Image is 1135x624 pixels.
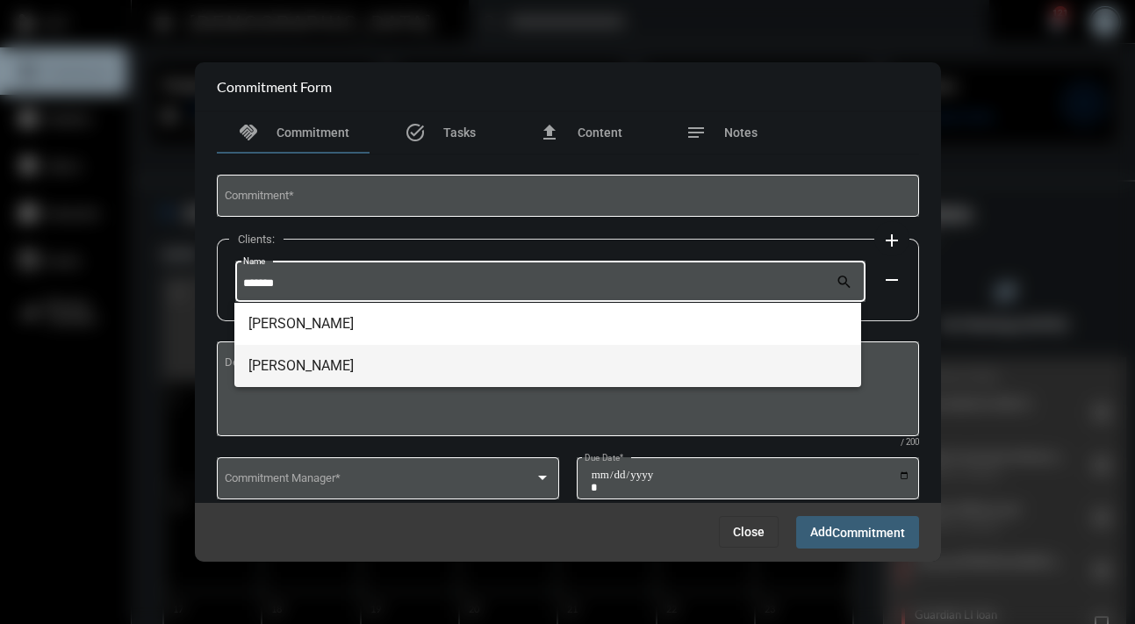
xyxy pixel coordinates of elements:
mat-icon: search [836,273,857,294]
span: Close [733,525,765,539]
h2: Commitment Form [217,78,332,95]
span: Tasks [443,126,476,140]
mat-icon: handshake [238,122,259,143]
span: Add [810,525,905,539]
mat-icon: task_alt [405,122,426,143]
mat-icon: notes [686,122,707,143]
span: Commitment [832,526,905,540]
span: [PERSON_NAME] [248,345,847,387]
span: Commitment [277,126,349,140]
mat-icon: add [881,230,902,251]
span: Notes [724,126,758,140]
mat-icon: file_upload [539,122,560,143]
label: Clients: [229,233,284,246]
span: [PERSON_NAME] [248,303,847,345]
mat-icon: remove [881,269,902,290]
span: Content [578,126,622,140]
mat-hint: / 200 [901,438,919,448]
button: Close [719,516,779,548]
button: AddCommitment [796,516,919,549]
